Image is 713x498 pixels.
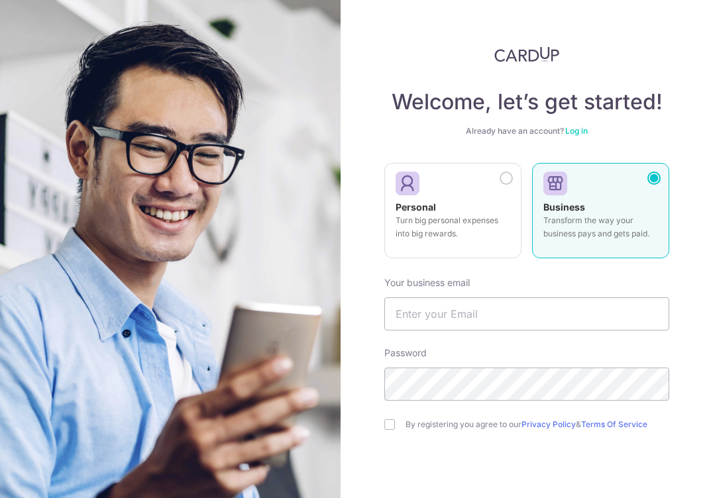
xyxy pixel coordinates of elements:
div: Already have an account? [384,126,669,136]
a: Log in [565,126,588,136]
a: Terms Of Service [581,419,647,429]
p: Transform the way your business pays and gets paid. [543,214,658,240]
strong: Business [543,201,585,213]
input: Enter your Email [384,297,669,330]
strong: Personal [396,201,436,213]
p: Turn big personal expenses into big rewards. [396,214,510,240]
h4: Welcome, let’s get started! [384,89,669,115]
a: Personal Turn big personal expenses into big rewards. [384,163,521,266]
a: Privacy Policy [521,419,576,429]
label: Password [384,346,427,360]
a: Business Transform the way your business pays and gets paid. [532,163,669,266]
label: Your business email [384,276,470,289]
img: CardUp Logo [494,46,559,62]
label: By registering you agree to our & [406,419,669,430]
